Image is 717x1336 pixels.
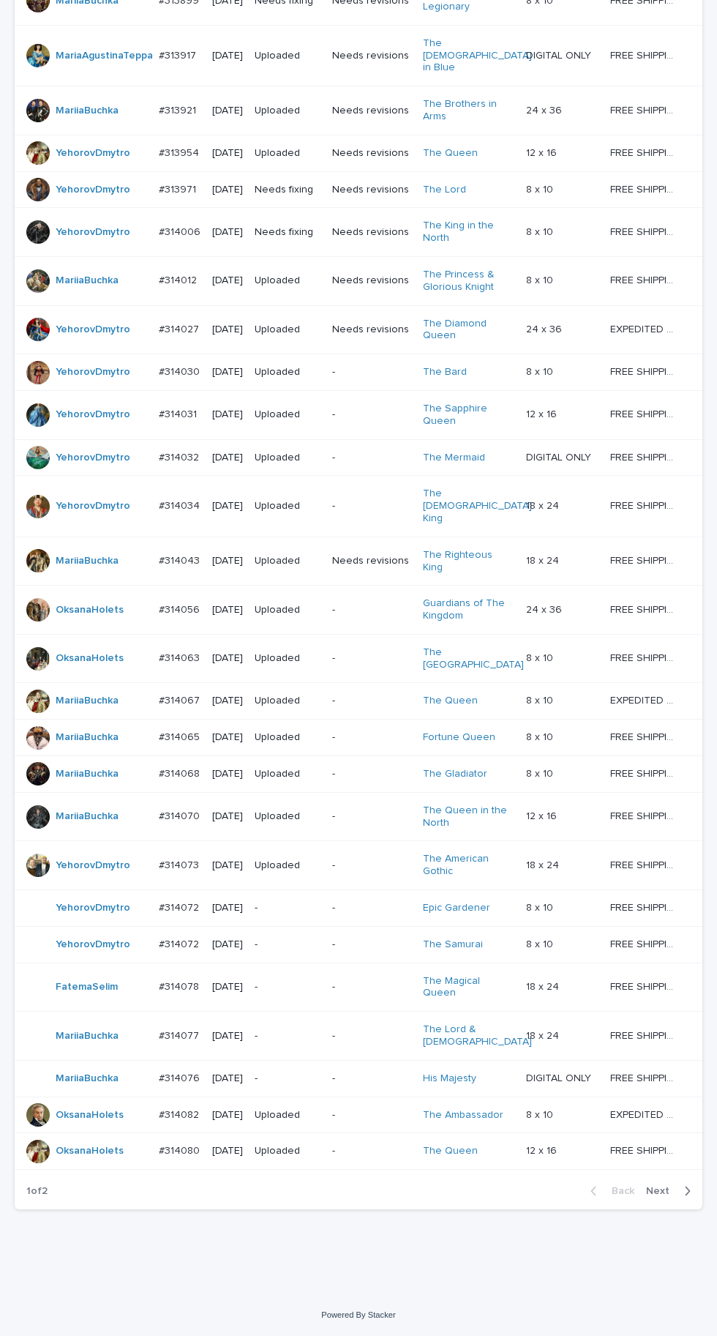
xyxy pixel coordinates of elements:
[159,272,200,287] p: #314012
[526,363,556,378] p: 8 x 10
[526,321,565,336] p: 24 x 36
[423,366,467,378] a: The Bard
[159,102,199,117] p: #313921
[423,452,485,464] a: The Mermaid
[255,1030,320,1042] p: -
[526,1142,560,1157] p: 12 x 16
[159,936,202,951] p: #314072
[15,586,702,635] tr: OksanaHolets #314056#314056 [DATE]Uploaded-Guardians of The Kingdom 24 x 3624 x 36 FREE SHIPPING ...
[332,105,410,117] p: Needs revisions
[610,406,682,421] p: FREE SHIPPING - preview in 1-2 business days, after your approval delivery will take 5-10 b.d.
[423,1109,503,1122] a: The Ambassador
[332,226,410,239] p: Needs revisions
[610,692,682,707] p: EXPEDITED SHIPPING - preview in 1 business day; delivery up to 5 business days after your approval.
[423,938,483,951] a: The Samurai
[212,408,243,421] p: [DATE]
[332,1109,410,1122] p: -
[423,318,514,343] a: The Diamond Queen
[579,1184,640,1198] button: Back
[610,601,682,616] p: FREE SHIPPING - preview in 1-2 business days, after your approval delivery will take 5-10 b.d.
[56,147,130,160] a: YehorovDmytro
[423,488,532,524] a: The [DEMOGRAPHIC_DATA] King
[56,938,130,951] a: YehorovDmytro
[56,500,130,512] a: YehorovDmytro
[159,601,203,616] p: #314056
[212,604,243,616] p: [DATE]
[610,552,682,567] p: FREE SHIPPING - preview in 1-2 business days, after your approval delivery will take 5-10 b.d.
[423,220,514,245] a: The King in the North
[212,981,243,993] p: [DATE]
[159,978,202,993] p: #314078
[255,408,320,421] p: Uploaded
[332,604,410,616] p: -
[255,226,320,239] p: Needs fixing
[255,366,320,378] p: Uploaded
[255,555,320,567] p: Uploaded
[56,452,130,464] a: YehorovDmytro
[332,275,410,287] p: Needs revisions
[610,1070,682,1085] p: FREE SHIPPING - preview in 1-2 business days, after your approval delivery will take 5-10 b.d.
[332,810,410,823] p: -
[159,1142,203,1157] p: #314080
[15,390,702,439] tr: YehorovDmytro #314031#314031 [DATE]Uploaded-The Sapphire Queen 12 x 1612 x 16 FREE SHIPPING - pre...
[610,363,682,378] p: FREE SHIPPING - preview in 1-2 business days, after your approval delivery will take 5-10 b.d.
[15,208,702,257] tr: YehorovDmytro #314006#314006 [DATE]Needs fixingNeeds revisionsThe King in the North 8 x 108 x 10 ...
[423,549,514,574] a: The Righteous King
[610,223,682,239] p: FREE SHIPPING - preview in 1-2 business days, after your approval delivery will take 5-10 b.d.
[15,792,702,841] tr: MariiaBuchka #314070#314070 [DATE]Uploaded-The Queen in the North 12 x 1612 x 16 FREE SHIPPING - ...
[159,728,203,744] p: #314065
[255,695,320,707] p: Uploaded
[332,50,410,62] p: Needs revisions
[212,275,243,287] p: [DATE]
[212,324,243,336] p: [DATE]
[56,366,130,378] a: YehorovDmytro
[321,1310,395,1319] a: Powered By Stacker
[526,899,556,914] p: 8 x 10
[255,1109,320,1122] p: Uploaded
[526,223,556,239] p: 8 x 10
[332,184,410,196] p: Needs revisions
[15,756,702,793] tr: MariiaBuchka #314068#314068 [DATE]Uploaded-The Gladiator 8 x 108 x 10 FREE SHIPPING - preview in ...
[423,269,514,294] a: The Princess & Glorious Knight
[255,275,320,287] p: Uploaded
[610,47,682,62] p: FREE SHIPPING - preview in 1-2 business days, after your approval delivery will take 5-10 b.d.
[610,1027,682,1042] p: FREE SHIPPING - preview in 1-2 business days, after your approval delivery will take 5-10 b.d.
[212,1145,243,1157] p: [DATE]
[212,500,243,512] p: [DATE]
[212,147,243,160] p: [DATE]
[212,695,243,707] p: [DATE]
[212,366,243,378] p: [DATE]
[332,452,410,464] p: -
[56,50,153,62] a: MariaAgustinaTeppa
[610,936,682,951] p: FREE SHIPPING - preview in 1-2 business days, after your approval delivery will take 5-10 b.d.
[255,652,320,665] p: Uploaded
[15,683,702,720] tr: MariiaBuchka #314067#314067 [DATE]Uploaded-The Queen 8 x 108 x 10 EXPEDITED SHIPPING - preview in...
[56,226,130,239] a: YehorovDmytro
[646,1186,678,1196] span: Next
[56,810,119,823] a: MariiaBuchka
[15,1097,702,1133] tr: OksanaHolets #314082#314082 [DATE]Uploaded-The Ambassador 8 x 108 x 10 EXPEDITED SHIPPING - previ...
[332,768,410,780] p: -
[332,731,410,744] p: -
[159,321,202,336] p: #314027
[332,652,410,665] p: -
[255,105,320,117] p: Uploaded
[610,144,682,160] p: FREE SHIPPING - preview in 1-2 business days, after your approval delivery will take 5-10 b.d.
[255,50,320,62] p: Uploaded
[56,555,119,567] a: MariiaBuchka
[526,601,565,616] p: 24 x 36
[212,652,243,665] p: [DATE]
[255,324,320,336] p: Uploaded
[159,363,203,378] p: #314030
[423,147,478,160] a: The Queen
[212,768,243,780] p: [DATE]
[15,841,702,890] tr: YehorovDmytro #314073#314073 [DATE]Uploaded-The American Gothic 18 x 2418 x 24 FREE SHIPPING - pr...
[159,552,203,567] p: #314043
[56,859,130,872] a: YehorovDmytro
[255,902,320,914] p: -
[423,597,514,622] a: Guardians of The Kingdom
[423,902,490,914] a: Epic Gardener
[159,649,203,665] p: #314063
[332,1030,410,1042] p: -
[423,403,514,428] a: The Sapphire Queen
